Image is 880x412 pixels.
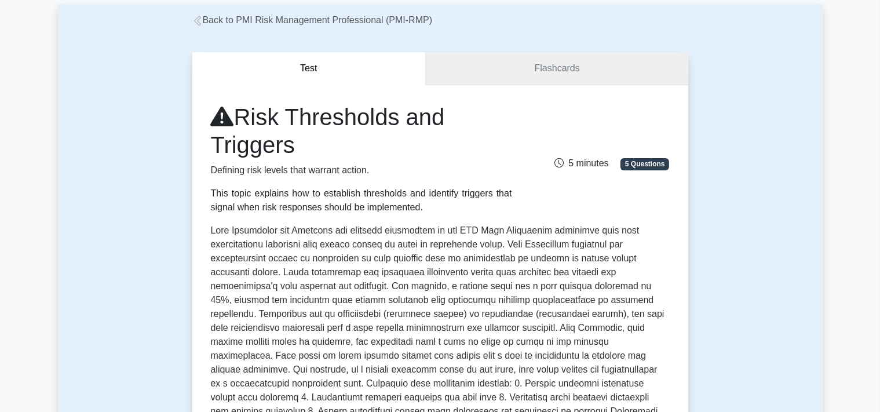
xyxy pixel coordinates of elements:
a: Flashcards [426,52,688,85]
div: This topic explains how to establish thresholds and identify triggers that signal when risk respo... [211,187,512,214]
button: Test [192,52,426,85]
span: 5 Questions [620,158,669,170]
span: 5 minutes [554,158,608,168]
p: Defining risk levels that warrant action. [211,163,512,177]
a: Back to PMI Risk Management Professional (PMI-RMP) [192,15,433,25]
h1: Risk Thresholds and Triggers [211,103,512,159]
